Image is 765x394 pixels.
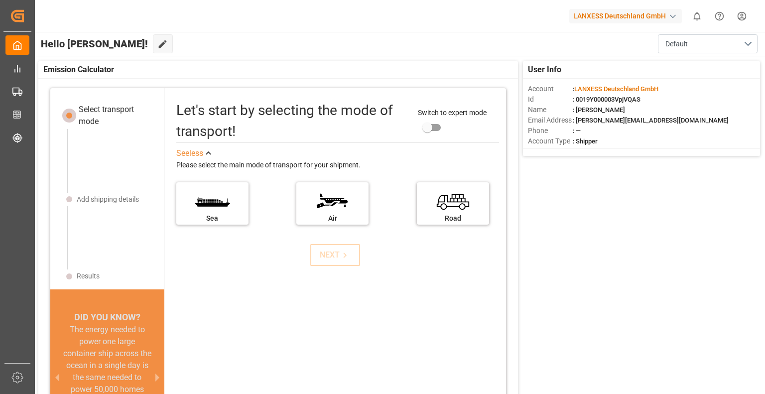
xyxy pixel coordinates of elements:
[41,34,148,53] span: Hello [PERSON_NAME]!
[77,271,100,281] div: Results
[418,109,487,117] span: Switch to expert mode
[176,147,203,159] div: See less
[176,100,408,142] div: Let's start by selecting the mode of transport!
[665,39,688,49] span: Default
[528,126,573,136] span: Phone
[176,159,499,171] div: Please select the main mode of transport for your shipment.
[686,5,708,27] button: show 0 new notifications
[528,136,573,146] span: Account Type
[79,104,156,128] div: Select transport mode
[573,127,581,134] span: : —
[573,96,640,103] span: : 0019Y000003VpjVQAS
[574,85,658,93] span: LANXESS Deutschland GmbH
[528,64,561,76] span: User Info
[77,194,139,205] div: Add shipping details
[528,94,573,105] span: Id
[528,105,573,115] span: Name
[181,213,244,224] div: Sea
[301,213,364,224] div: Air
[50,310,164,324] div: DID YOU KNOW?
[43,64,114,76] span: Emission Calculator
[320,249,350,261] div: NEXT
[310,244,360,266] button: NEXT
[528,115,573,126] span: Email Address
[708,5,731,27] button: Help Center
[573,137,598,145] span: : Shipper
[422,213,484,224] div: Road
[658,34,758,53] button: open menu
[569,9,682,23] div: LANXESS Deutschland GmbH
[573,85,658,93] span: :
[528,84,573,94] span: Account
[569,6,686,25] button: LANXESS Deutschland GmbH
[573,117,729,124] span: : [PERSON_NAME][EMAIL_ADDRESS][DOMAIN_NAME]
[573,106,625,114] span: : [PERSON_NAME]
